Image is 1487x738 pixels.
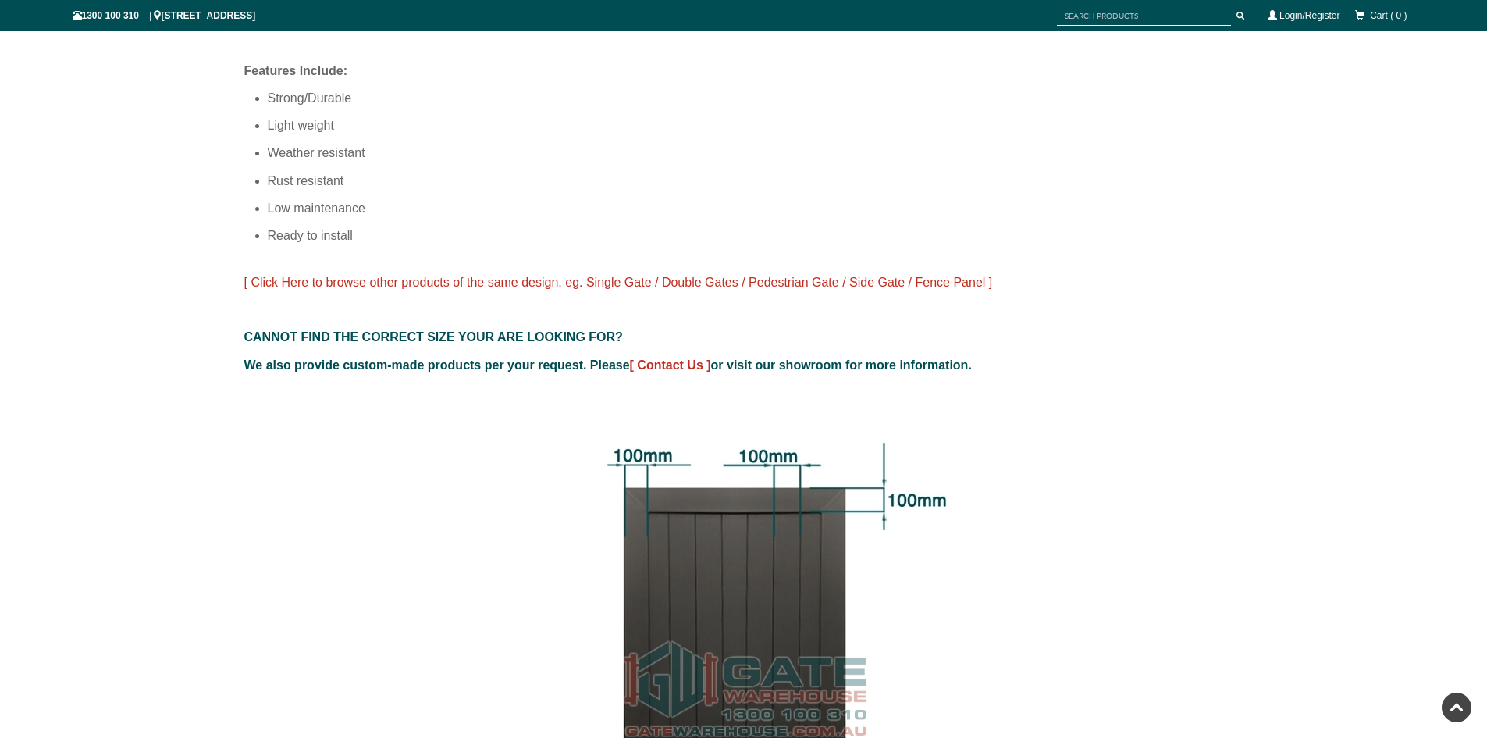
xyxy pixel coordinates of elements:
a: [ Click Here to browse other products of the same design, eg. Single Gate / Double Gates / Pedest... [244,276,993,289]
li: Low maintenance [268,194,1243,222]
li: Weather resistant [268,139,1243,166]
li: Ready to install [268,222,1243,249]
li: Rust resistant [268,167,1243,194]
a: Login/Register [1279,10,1339,21]
a: [ Contact Us ] [630,358,711,372]
input: SEARCH PRODUCTS [1057,6,1231,26]
span: Cart ( 0 ) [1370,10,1407,21]
iframe: LiveChat chat widget [1175,320,1487,683]
span: Features Include: [244,64,347,77]
span: 1300 100 310 | [STREET_ADDRESS] [73,10,256,21]
li: Strong/Durable [268,84,1243,112]
li: Light weight [268,112,1243,139]
span: CANNOT FIND THE CORRECT SIZE YOUR ARE LOOKING FOR? We also provide custom-made products per your ... [244,330,972,371]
